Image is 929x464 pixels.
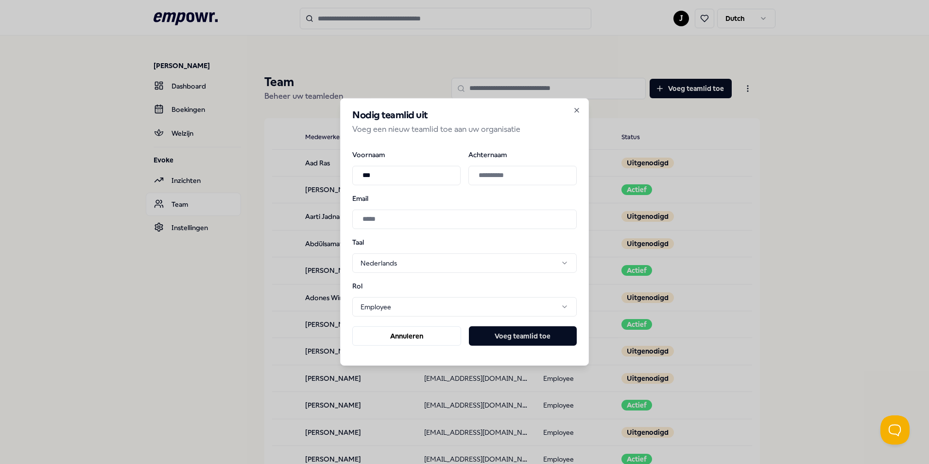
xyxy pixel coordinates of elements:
button: Annuleren [352,326,461,346]
h2: Nodig teamlid uit [352,110,577,120]
label: Achternaam [468,151,577,158]
p: Voeg een nieuw teamlid toe aan uw organisatie [352,123,577,136]
label: Email [352,195,577,201]
label: Rol [352,283,403,289]
label: Voornaam [352,151,461,158]
label: Taal [352,238,403,245]
button: Voeg teamlid toe [469,326,577,346]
